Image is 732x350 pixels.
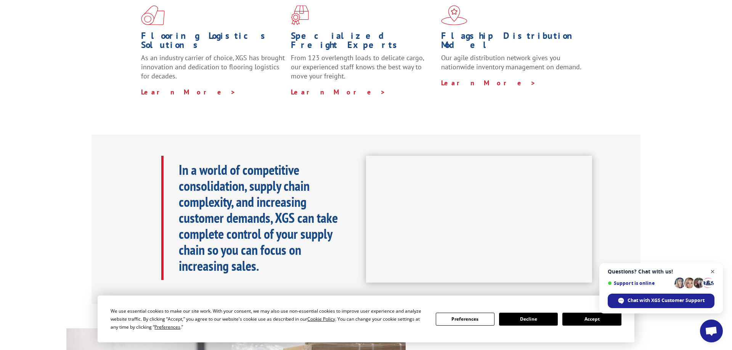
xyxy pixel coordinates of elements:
iframe: XGS Logistics Solutions [366,156,592,283]
a: Learn More > [291,88,386,96]
button: Decline [499,313,558,326]
h1: Flagship Distribution Model [441,31,585,53]
img: xgs-icon-focused-on-flooring-red [291,5,309,25]
h1: Flooring Logistics Solutions [141,31,285,53]
span: Support is online [608,280,672,286]
img: xgs-icon-flagship-distribution-model-red [441,5,467,25]
h1: Specialized Freight Experts [291,31,435,53]
img: xgs-icon-total-supply-chain-intelligence-red [141,5,165,25]
a: Learn More > [441,78,536,87]
button: Preferences [436,313,494,326]
b: In a world of competitive consolidation, supply chain complexity, and increasing customer demands... [179,161,338,275]
a: Learn More > [141,88,236,96]
p: From 123 overlength loads to delicate cargo, our experienced staff knows the best way to move you... [291,53,435,87]
span: Chat with XGS Customer Support [628,297,705,304]
span: Chat with XGS Customer Support [608,294,714,308]
span: Preferences [154,324,180,330]
div: Cookie Consent Prompt [98,296,634,342]
a: Open chat [700,320,723,342]
span: Questions? Chat with us! [608,268,714,275]
span: As an industry carrier of choice, XGS has brought innovation and dedication to flooring logistics... [141,53,285,80]
span: Our agile distribution network gives you nationwide inventory management on demand. [441,53,581,71]
div: We use essential cookies to make our site work. With your consent, we may also use non-essential ... [111,307,426,331]
span: Cookie Policy [307,316,335,322]
button: Accept [562,313,621,326]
